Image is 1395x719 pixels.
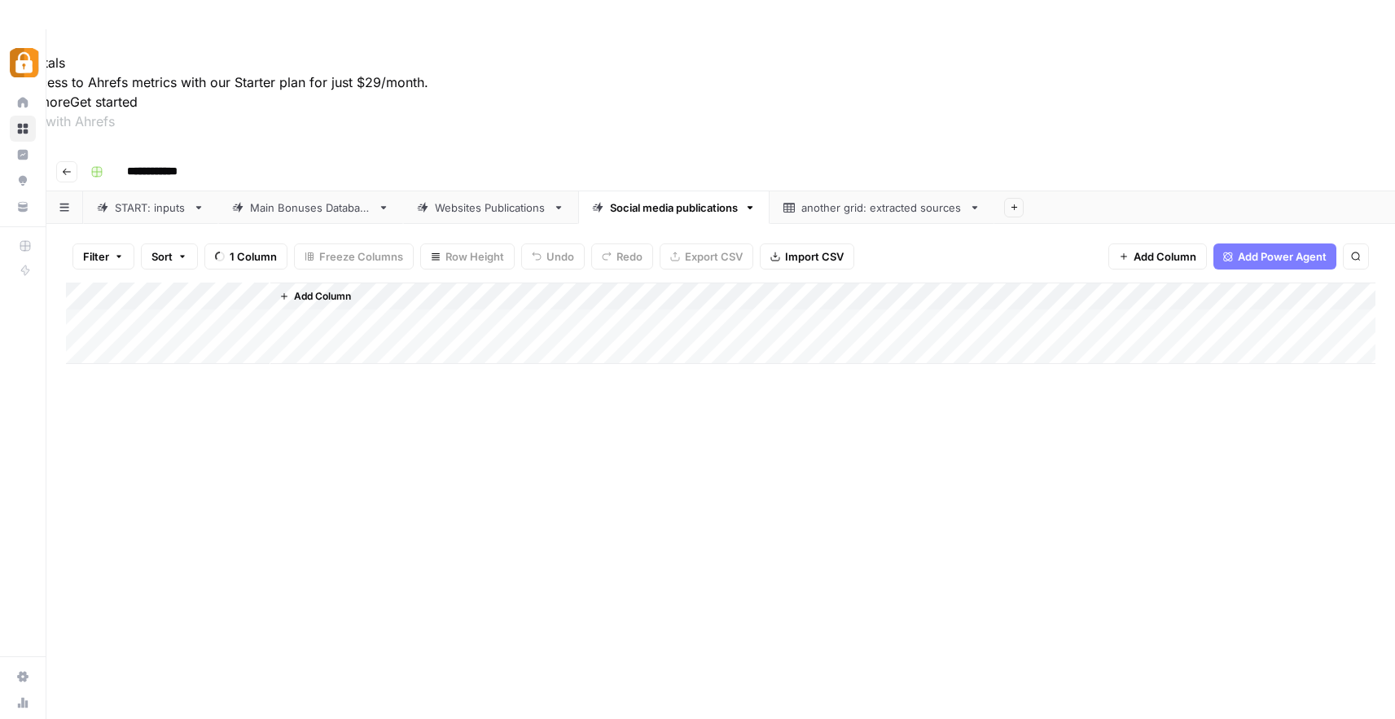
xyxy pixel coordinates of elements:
[610,199,738,216] div: Social media publications
[785,248,844,265] span: Import CSV
[660,243,753,270] button: Export CSV
[141,243,198,270] button: Sort
[685,248,743,265] span: Export CSV
[10,168,36,194] a: Opportunities
[801,199,963,216] div: another grid: extracted sources
[1213,243,1336,270] button: Add Power Agent
[204,243,287,270] button: 1 Column
[445,248,504,265] span: Row Height
[70,92,138,112] button: Get started
[616,248,643,265] span: Redo
[420,243,515,270] button: Row Height
[591,243,653,270] button: Redo
[83,248,109,265] span: Filter
[1108,243,1207,270] button: Add Column
[83,191,218,224] a: START: inputs
[521,243,585,270] button: Undo
[760,243,854,270] button: Import CSV
[319,248,403,265] span: Freeze Columns
[230,248,277,265] span: 1 Column
[10,664,36,690] a: Settings
[151,248,173,265] span: Sort
[10,194,36,220] a: Your Data
[250,199,371,216] div: Main Bonuses Database
[10,690,36,716] a: Usage
[294,289,351,304] span: Add Column
[403,191,578,224] a: Websites Publications
[435,199,546,216] div: Websites Publications
[218,191,403,224] a: Main Bonuses Database
[770,191,994,224] a: another grid: extracted sources
[72,243,134,270] button: Filter
[273,286,358,307] button: Add Column
[1238,248,1327,265] span: Add Power Agent
[294,243,414,270] button: Freeze Columns
[115,199,186,216] div: START: inputs
[1134,248,1196,265] span: Add Column
[578,191,770,224] a: Social media publications
[546,248,574,265] span: Undo
[10,142,36,168] a: Insights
